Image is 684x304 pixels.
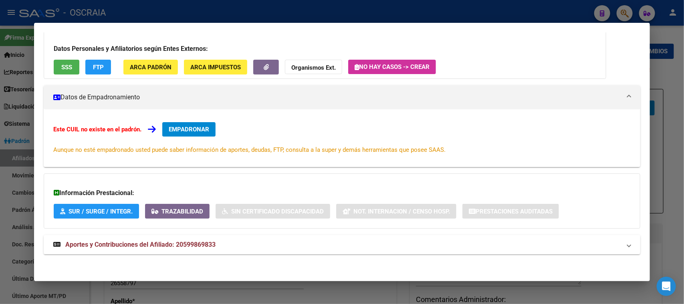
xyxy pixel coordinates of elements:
[336,204,456,219] button: Not. Internacion / Censo Hosp.
[54,44,596,54] h3: Datos Personales y Afiliatorios según Entes Externos:
[184,60,247,74] button: ARCA Impuestos
[145,204,210,219] button: Trazabilidad
[130,64,172,71] span: ARCA Padrón
[65,241,216,248] span: Aportes y Contribuciones del Afiliado: 20599869833
[216,204,330,219] button: Sin Certificado Discapacidad
[44,85,640,109] mat-expansion-panel-header: Datos de Empadronamiento
[190,64,241,71] span: ARCA Impuestos
[93,64,104,71] span: FTP
[53,126,141,133] strong: Este CUIL no existe en el padrón.
[44,235,640,254] mat-expansion-panel-header: Aportes y Contribuciones del Afiliado: 20599869833
[123,60,178,74] button: ARCA Padrón
[161,208,203,215] span: Trazabilidad
[353,208,450,215] span: Not. Internacion / Censo Hosp.
[285,60,342,74] button: Organismos Ext.
[53,93,621,102] mat-panel-title: Datos de Empadronamiento
[53,146,446,153] span: Aunque no esté empadronado usted puede saber información de aportes, deudas, FTP, consulta a la s...
[355,63,430,70] span: No hay casos -> Crear
[348,60,436,74] button: No hay casos -> Crear
[657,277,676,296] div: Open Intercom Messenger
[476,208,553,215] span: Prestaciones Auditadas
[291,64,336,71] strong: Organismos Ext.
[162,122,216,137] button: EMPADRONAR
[54,60,79,74] button: SSS
[85,60,111,74] button: FTP
[231,208,324,215] span: Sin Certificado Discapacidad
[44,109,640,167] div: Datos de Empadronamiento
[169,126,209,133] span: EMPADRONAR
[54,204,139,219] button: SUR / SURGE / INTEGR.
[61,64,72,71] span: SSS
[69,208,133,215] span: SUR / SURGE / INTEGR.
[462,204,559,219] button: Prestaciones Auditadas
[54,188,630,198] h3: Información Prestacional:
